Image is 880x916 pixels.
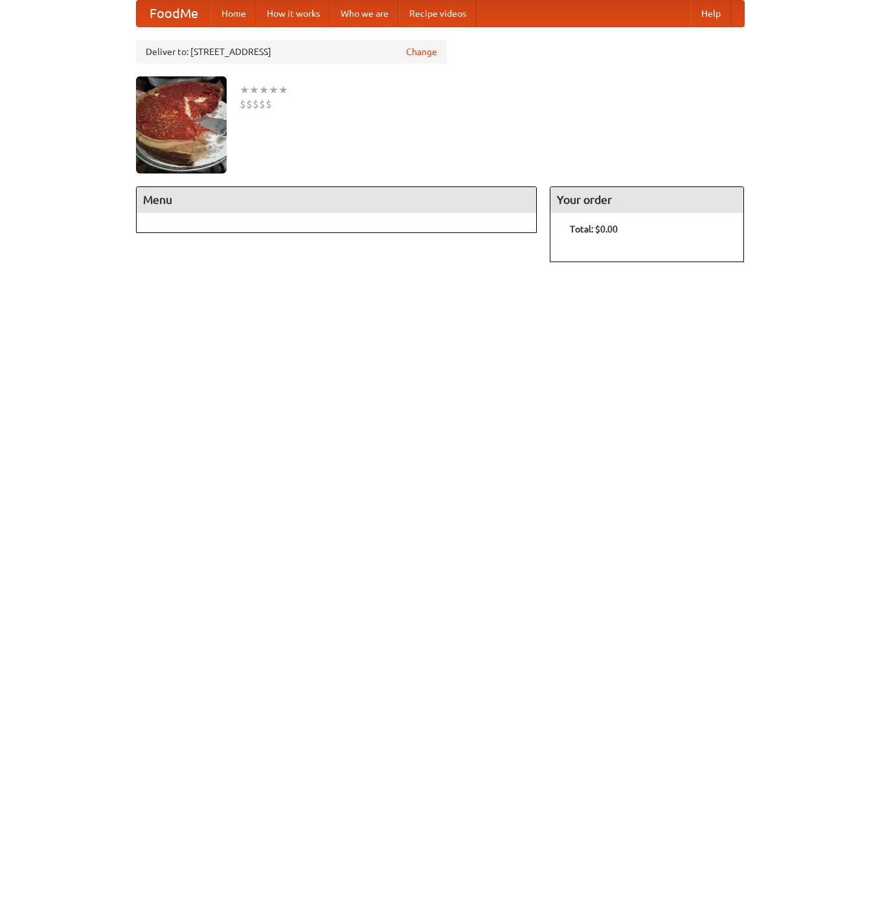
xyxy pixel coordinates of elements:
b: Total: $0.00 [570,224,618,234]
a: Recipe videos [399,1,477,27]
img: angular.jpg [136,76,227,173]
li: ★ [278,83,288,97]
div: Deliver to: [STREET_ADDRESS] [136,40,447,63]
a: Home [211,1,256,27]
li: ★ [259,83,269,97]
li: $ [240,97,246,111]
li: ★ [240,83,249,97]
li: $ [259,97,265,111]
a: Who we are [330,1,399,27]
li: $ [265,97,272,111]
a: FoodMe [137,1,211,27]
li: $ [246,97,253,111]
li: $ [253,97,259,111]
li: ★ [249,83,259,97]
h4: Menu [137,187,537,213]
a: How it works [256,1,330,27]
li: ★ [269,83,278,97]
a: Help [691,1,731,27]
h4: Your order [550,187,743,213]
a: Change [406,45,437,58]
